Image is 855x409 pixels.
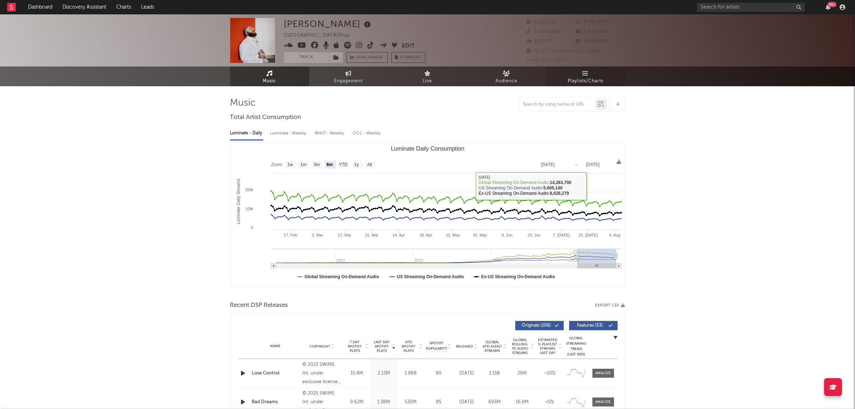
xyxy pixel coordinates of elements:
span: Summary [400,56,422,60]
a: Benchmark [347,52,388,63]
text: Ex-US Streaming On-Demand Audio [481,274,555,279]
button: Features(53) [569,321,618,330]
div: © 2023 SWIMS Int. under exclusive license to Warner Records Inc. [302,360,341,386]
button: Track [284,52,329,63]
span: 5,920,000 [576,29,609,34]
text: Luminate Daily Streams [236,179,241,224]
text: US Streaming On-Demand Audio [397,274,464,279]
text: 1m [300,162,306,167]
div: Global Streaming Trend (Last 60D) [566,336,587,357]
text: 12. May [446,233,460,237]
div: 9.62M [345,399,369,406]
div: [DATE] [455,399,479,406]
text: 20M [245,188,253,192]
a: Bad Dreams [252,399,299,406]
text: Luminate Daily Consumption [391,146,464,152]
span: Copyright [310,344,330,349]
text: 0 [251,225,253,230]
span: Audience [496,77,517,86]
span: 83,247 [526,39,551,44]
div: 1.15B [483,370,507,377]
div: [DATE] [455,370,479,377]
span: Last Day Spotify Plays [372,340,391,353]
text: 9. Jun [502,233,512,237]
text: 6m [326,162,333,167]
text: 17. Feb [284,233,297,237]
div: 90 [426,370,451,377]
div: [PERSON_NAME] [284,18,373,30]
text: 3. Mar [312,233,323,237]
span: 4,800,000 [576,39,609,44]
div: Name [252,344,299,349]
div: 1.38M [372,399,396,406]
a: Audience [467,66,546,86]
span: 45,570,842 Monthly Listeners [526,49,606,54]
text: 26. May [473,233,487,237]
button: 99+ [826,4,831,10]
span: Jump Score: 65.5 [526,58,568,62]
text: 1w [287,162,293,167]
span: 9,100,000 [526,29,559,34]
text: 1y [354,162,359,167]
text: 31. Mar [365,233,378,237]
a: Lose Control [252,370,299,377]
span: Music [263,77,276,86]
text: 17. Mar [338,233,352,237]
span: Released [456,344,473,349]
span: Global Rolling 7D Audio Streams [510,338,530,355]
text: YTD [339,162,347,167]
span: Engagement [334,77,363,86]
div: 693M [483,399,507,406]
div: 530M [399,399,423,406]
a: Music [230,66,309,86]
span: Live [423,77,432,86]
div: ~ 10 % [538,370,562,377]
text: 21. [DATE] [578,233,598,237]
span: ATD Spotify Plays [399,340,418,353]
svg: Luminate Daily Consumption [231,143,625,286]
div: 15.4M [345,370,369,377]
span: Estimated % Playlist Streams Last Day [538,338,558,355]
div: 2.13M [372,370,396,377]
span: Recent DSP Releases [230,301,288,310]
span: Features ( 53 ) [574,323,607,328]
span: 7 Day Spotify Plays [345,340,364,353]
text: 4. Aug [609,233,620,237]
div: Luminate - Weekly [270,127,308,139]
a: Engagement [309,66,388,86]
div: 1.96B [399,370,423,377]
div: <5% [538,399,562,406]
span: Total Artist Consumption [230,113,301,122]
text: 10M [245,207,253,211]
div: Luminate - Daily [230,127,263,139]
text: 14. Apr [392,233,405,237]
div: 29M [510,370,534,377]
input: Search for artists [697,3,805,12]
input: Search by song name or URL [520,102,595,107]
text: [DATE] [586,162,600,167]
span: Playlists/Charts [568,77,603,86]
text: 3m [313,162,320,167]
button: Summary [391,52,426,63]
text: 7. [DATE] [553,233,570,237]
a: Playlists/Charts [546,66,625,86]
span: Global ATD Audio Streams [483,340,502,353]
text: All [367,162,372,167]
div: 99 + [828,2,837,7]
button: Edit [402,42,415,51]
div: OCC - Weekly [353,127,382,139]
span: 8,737,876 [576,20,608,24]
text: Zoom [271,162,282,167]
button: Originals(106) [515,321,564,330]
span: Spotify Popularity [426,341,447,351]
span: Benchmark [357,54,384,62]
text: [DATE] [541,162,555,167]
text: 23. Jun [528,233,540,237]
button: Export CSV [595,303,625,308]
div: 16.9M [510,399,534,406]
text: → [574,162,578,167]
div: 85 [426,399,451,406]
a: Live [388,66,467,86]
